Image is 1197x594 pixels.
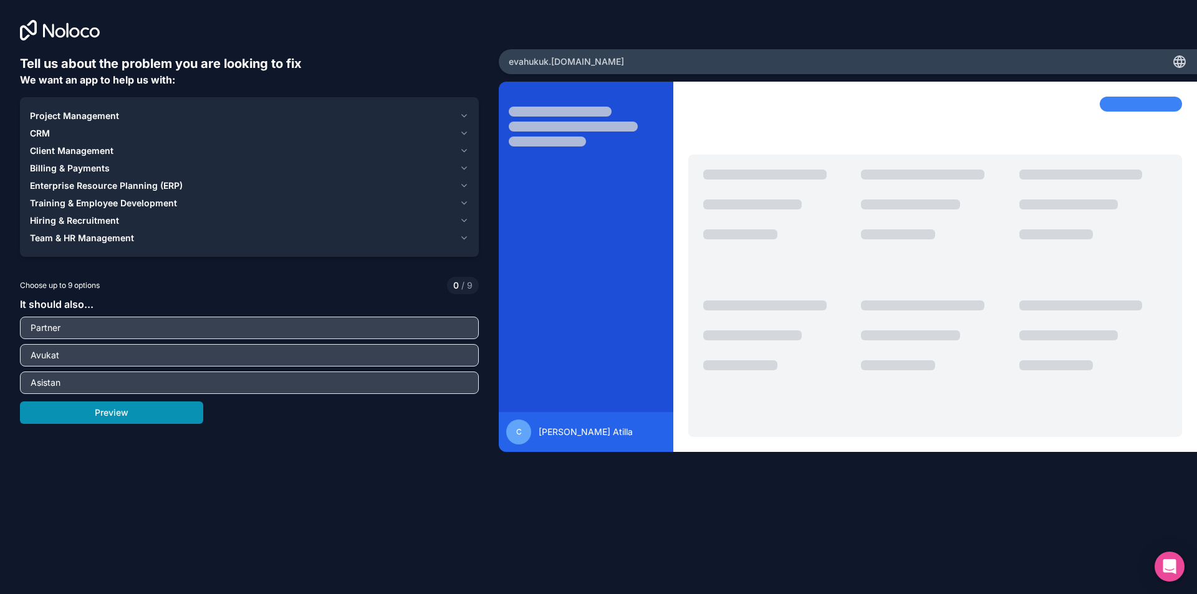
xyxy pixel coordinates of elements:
[30,127,50,140] span: CRM
[30,110,119,122] span: Project Management
[539,426,633,438] span: [PERSON_NAME] Atilla
[516,427,522,437] span: C
[30,160,469,177] button: Billing & Payments
[20,55,479,72] h6: Tell us about the problem you are looking to fix
[30,162,110,175] span: Billing & Payments
[30,232,134,244] span: Team & HR Management
[30,229,469,247] button: Team & HR Management
[30,177,469,194] button: Enterprise Resource Planning (ERP)
[30,107,469,125] button: Project Management
[509,55,624,68] span: evahukuk .[DOMAIN_NAME]
[30,194,469,212] button: Training & Employee Development
[20,298,94,310] span: It should also...
[1155,552,1185,582] div: Open Intercom Messenger
[30,145,113,157] span: Client Management
[30,197,177,209] span: Training & Employee Development
[461,280,464,290] span: /
[459,279,473,292] span: 9
[453,279,459,292] span: 0
[30,212,469,229] button: Hiring & Recruitment
[30,142,469,160] button: Client Management
[20,280,100,291] span: Choose up to 9 options
[30,214,119,227] span: Hiring & Recruitment
[20,401,203,424] button: Preview
[20,74,175,86] span: We want an app to help us with:
[30,125,469,142] button: CRM
[30,180,183,192] span: Enterprise Resource Planning (ERP)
